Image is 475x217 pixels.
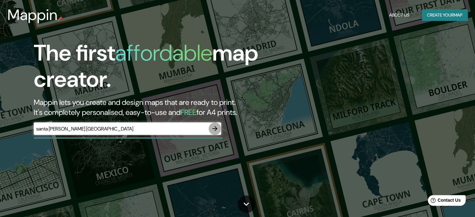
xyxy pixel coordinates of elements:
[34,40,271,97] h1: The first map creator.
[34,125,209,132] input: Choose your favourite place
[181,107,196,117] h5: FREE
[419,193,468,210] iframe: Help widget launcher
[115,38,212,67] h1: affordable
[58,16,63,21] img: mappin-pin
[7,6,58,24] h3: Mappin
[34,97,271,117] h2: Mappin lets you create and design maps that are ready to print. It's completely personalised, eas...
[422,9,468,21] button: Create yourmap
[387,9,412,21] button: About Us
